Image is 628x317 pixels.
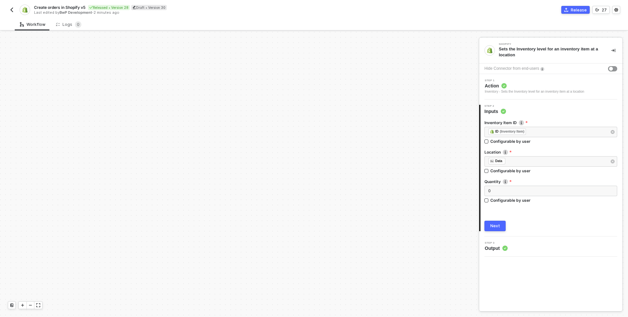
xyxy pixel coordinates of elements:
[611,48,615,52] span: icon-collapse-right
[485,83,584,89] span: Action
[9,7,14,12] img: back
[60,10,92,15] span: BwP Development
[484,105,506,107] span: Step 2
[595,8,599,12] span: icon-versioning
[490,168,531,174] div: Configurable by user
[485,245,508,252] span: Output
[500,129,524,134] div: (Inventory Item)
[34,10,313,15] div: Last edited by - 2 minutes ago
[131,5,167,10] div: Draft • Version 30
[564,8,568,12] span: icon-commerce
[22,7,27,13] img: integration-icon
[56,21,81,28] div: Logs
[592,6,610,14] button: 27
[8,6,16,14] button: back
[495,158,502,164] div: Data
[602,7,607,13] div: 27
[488,189,491,193] span: 0
[484,120,617,125] label: Inventory Item ID
[503,150,508,155] img: icon-info
[28,303,32,307] span: icon-minus
[479,105,622,231] div: Step 2Inputs Inventory Item IDicon-infofieldIconID(Inventory Item)Configurable by userLocationico...
[540,67,544,71] img: icon-info
[499,46,601,58] div: Sets the Inventory level for an inventory item at a location
[479,242,622,252] div: Step 3Output
[490,159,494,163] img: fieldIcon
[490,223,500,229] div: Next
[75,21,81,28] sup: 0
[503,179,508,184] img: icon-info
[484,221,506,231] button: Next
[36,303,40,307] span: icon-expand
[485,79,584,82] span: Step 1
[487,47,493,53] img: integration-icon
[495,129,498,135] div: ID
[20,22,45,27] div: Workflow
[490,130,494,134] img: fieldIcon
[485,242,508,244] span: Step 3
[490,197,531,203] div: Configurable by user
[614,8,618,12] span: icon-settings
[561,6,590,14] button: Release
[88,5,130,10] div: Released • Version 28
[484,149,617,155] label: Location
[132,6,136,9] span: icon-edit
[519,120,524,125] img: icon-info
[484,179,617,184] label: Quantity
[485,89,584,94] div: Inventory - Sets the Inventory level for an inventory item at a location
[34,5,85,10] span: Create orders in Shopify v5
[21,303,25,307] span: icon-play
[571,7,587,13] div: Release
[490,139,531,144] div: Configurable by user
[479,79,622,94] div: Step 1Action Inventory - Sets the Inventory level for an inventory item at a location
[484,108,506,115] span: Inputs
[499,43,597,46] div: Shopify
[484,65,539,72] div: Hide Connector from end-users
